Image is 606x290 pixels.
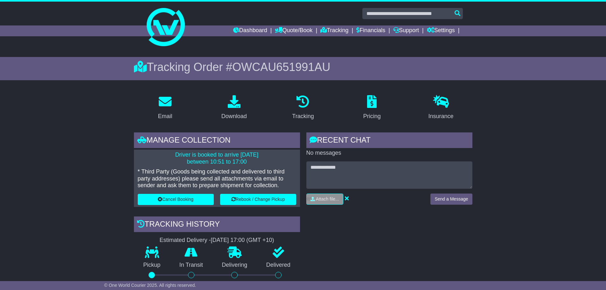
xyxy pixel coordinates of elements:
[138,168,296,189] p: * Third Party (Goods being collected and delivered to third party addresses) please send all atta...
[217,93,251,123] a: Download
[138,152,296,165] p: Driver is booked to arrive [DATE] between 10:51 to 17:00
[430,194,472,205] button: Send a Message
[306,132,472,150] div: RECENT CHAT
[170,262,212,269] p: In Transit
[134,132,300,150] div: Manage collection
[158,112,172,121] div: Email
[232,60,330,74] span: OWCAU651991AU
[288,93,318,123] a: Tracking
[306,150,472,157] p: No messages
[221,112,247,121] div: Download
[134,216,300,234] div: Tracking history
[212,262,257,269] p: Delivering
[211,237,274,244] div: [DATE] 17:00 (GMT +10)
[220,194,296,205] button: Rebook / Change Pickup
[233,25,267,36] a: Dashboard
[134,262,170,269] p: Pickup
[363,112,381,121] div: Pricing
[428,112,454,121] div: Insurance
[356,25,385,36] a: Financials
[424,93,458,123] a: Insurance
[275,25,312,36] a: Quote/Book
[320,25,348,36] a: Tracking
[257,262,300,269] p: Delivered
[138,194,214,205] button: Cancel Booking
[359,93,385,123] a: Pricing
[134,237,300,244] div: Estimated Delivery -
[393,25,419,36] a: Support
[427,25,455,36] a: Settings
[154,93,176,123] a: Email
[292,112,314,121] div: Tracking
[104,283,196,288] span: © One World Courier 2025. All rights reserved.
[134,60,472,74] div: Tracking Order #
